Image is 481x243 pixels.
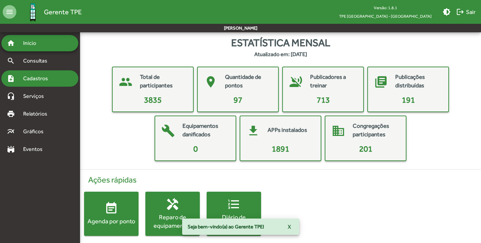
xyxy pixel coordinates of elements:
span: 0 [193,144,198,153]
span: 97 [234,95,242,104]
mat-icon: event_note [105,202,118,215]
button: Sair [453,6,478,18]
button: Diário de publicações [207,192,261,236]
mat-icon: multiline_chart [7,127,15,136]
span: 1891 [272,144,289,153]
mat-card-title: Total de participantes [140,73,186,90]
div: Reparo de equipamentos [145,213,200,230]
mat-icon: menu [3,5,16,19]
mat-icon: place [201,72,221,92]
span: Estatística mensal [231,35,330,50]
mat-icon: handyman [166,197,179,211]
button: Agenda por ponto [84,192,139,236]
span: Seja bem-vindo(a) ao Gerente TPE! [188,223,264,230]
mat-card-title: APPs instalados [268,126,307,135]
button: X [282,221,296,233]
span: Serviços [19,92,53,100]
mat-icon: build [158,121,178,141]
mat-icon: format_list_numbered [227,197,241,211]
span: TPE [GEOGRAPHIC_DATA] - [GEOGRAPHIC_DATA] [334,12,437,20]
mat-icon: library_books [371,72,391,92]
mat-icon: domain [328,121,349,141]
span: 713 [317,95,330,104]
mat-icon: get_app [243,121,263,141]
div: Agenda por ponto [84,217,139,226]
mat-icon: logout [456,8,464,16]
mat-card-title: Congregações participantes [353,122,399,139]
span: Gerente TPE [44,6,82,17]
mat-icon: voice_over_off [286,72,306,92]
mat-card-title: Quantidade de pontos [225,73,271,90]
mat-icon: stadium [7,145,15,153]
h4: Ações rápidas [84,175,477,185]
mat-icon: search [7,57,15,65]
strong: Atualizado em: [DATE] [254,50,307,58]
a: Gerente TPE [16,1,82,23]
span: 3835 [144,95,162,104]
span: X [288,221,291,233]
div: Versão: 1.8.1 [334,3,437,12]
mat-icon: print [7,110,15,118]
mat-card-title: Equipamentos danificados [182,122,229,139]
mat-icon: home [7,39,15,47]
mat-icon: brightness_medium [443,8,451,16]
img: Logo [22,1,44,23]
span: Eventos [19,145,52,153]
span: 201 [359,144,372,153]
span: Sair [456,6,476,18]
span: Início [19,39,46,47]
mat-icon: headset_mic [7,92,15,100]
span: 191 [402,95,415,104]
mat-icon: note_add [7,74,15,83]
span: Consultas [19,57,56,65]
span: Relatórios [19,110,56,118]
span: Gráficos [19,127,53,136]
mat-icon: people [115,72,136,92]
mat-card-title: Publicadores a treinar [310,73,356,90]
mat-card-title: Publicações distribuídas [395,73,442,90]
button: Reparo de equipamentos [145,192,200,236]
span: Cadastros [19,74,57,83]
